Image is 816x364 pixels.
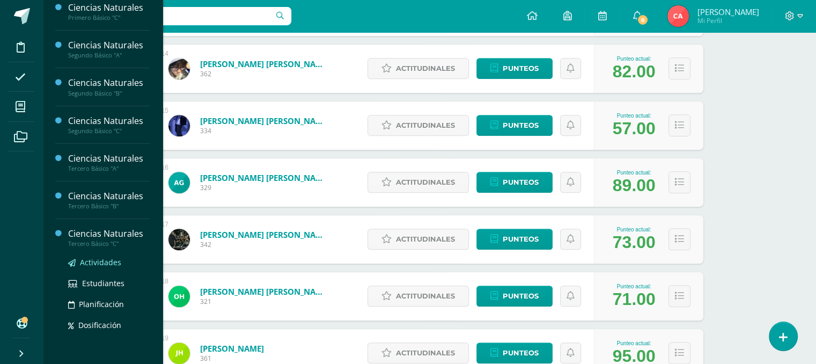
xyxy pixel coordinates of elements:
[168,343,190,364] img: 5f92132bacc7e5a6d0e35eaa22b2a969.png
[367,172,469,193] a: Actitudinales
[68,298,150,310] a: Planificación
[503,229,539,249] span: Punteos
[613,170,656,176] div: Punteo actual:
[613,119,656,139] div: 57.00
[68,90,150,97] div: Segundo Básico "B"
[168,58,190,79] img: d56d12d4ef4ae00777b4bb0b6110c160.png
[68,256,150,268] a: Actividades
[637,14,649,26] span: 8
[367,343,469,363] a: Actitudinales
[200,69,329,78] span: 362
[80,257,121,267] span: Actividades
[200,126,329,135] span: 334
[161,221,168,228] div: 17
[613,176,656,195] div: 89.00
[503,286,539,306] span: Punteos
[200,59,329,69] a: [PERSON_NAME] [PERSON_NAME]
[161,334,168,342] div: 19
[68,319,150,331] a: Dosificación
[396,343,455,363] span: Actitudinales
[68,39,150,52] div: Ciencias Naturales
[68,228,150,247] a: Ciencias NaturalesTercero Básico "C"
[68,190,150,202] div: Ciencias Naturales
[396,115,455,135] span: Actitudinales
[396,59,455,78] span: Actitudinales
[476,229,553,250] a: Punteos
[200,240,329,249] span: 342
[503,343,539,363] span: Punteos
[503,172,539,192] span: Punteos
[367,286,469,307] a: Actitudinales
[476,115,553,136] a: Punteos
[68,152,150,172] a: Ciencias NaturalesTercero Básico "A"
[613,62,656,82] div: 82.00
[68,190,150,210] a: Ciencias NaturalesTercero Básico "B"
[396,229,455,249] span: Actitudinales
[613,289,656,309] div: 71.00
[68,2,150,21] a: Ciencias NaturalesPrimero Básico "C"
[161,278,168,285] div: 18
[68,39,150,59] a: Ciencias NaturalesSegundo Básico "A"
[68,2,150,14] div: Ciencias Naturales
[613,283,656,289] div: Punteo actual:
[50,7,291,25] input: Busca un usuario...
[68,165,150,172] div: Tercero Básico "A"
[200,354,264,363] span: 361
[68,14,150,21] div: Primero Básico "C"
[613,113,656,119] div: Punteo actual:
[68,202,150,210] div: Tercero Básico "B"
[200,286,329,297] a: [PERSON_NAME] [PERSON_NAME]
[503,115,539,135] span: Punteos
[613,56,656,62] div: Punteo actual:
[667,5,689,27] img: 1595d55a01a9df92a2b7a1c66a1479be.png
[613,232,656,252] div: 73.00
[68,52,150,59] div: Segundo Básico "A"
[68,77,150,97] a: Ciencias NaturalesSegundo Básico "B"
[697,6,759,17] span: [PERSON_NAME]
[68,115,150,127] div: Ciencias Naturales
[161,107,168,114] div: 15
[367,229,469,250] a: Actitudinales
[161,164,168,171] div: 16
[68,127,150,135] div: Segundo Básico "C"
[168,172,190,193] img: 637d50e0bd3eac29d38351931bca37ee.png
[68,240,150,247] div: Tercero Básico "C"
[200,183,329,192] span: 329
[396,286,455,306] span: Actitudinales
[168,286,190,307] img: 6a3b627ac9ccedb98f1ab1295e1d2bb0.png
[82,278,124,288] span: Estudiantes
[68,228,150,240] div: Ciencias Naturales
[200,115,329,126] a: [PERSON_NAME] [PERSON_NAME]
[68,77,150,89] div: Ciencias Naturales
[68,115,150,135] a: Ciencias NaturalesSegundo Básico "C"
[613,340,656,346] div: Punteo actual:
[200,229,329,240] a: [PERSON_NAME] [PERSON_NAME]
[200,297,329,306] span: 321
[476,286,553,307] a: Punteos
[68,152,150,165] div: Ciencias Naturales
[697,16,759,25] span: Mi Perfil
[78,320,121,330] span: Dosificación
[200,172,329,183] a: [PERSON_NAME] [PERSON_NAME]
[367,115,469,136] a: Actitudinales
[503,59,539,78] span: Punteos
[161,50,168,57] div: 14
[476,172,553,193] a: Punteos
[79,299,124,309] span: Planificación
[168,229,190,250] img: 7aa2ba99e397fbeacc34c6337edab6bb.png
[367,58,469,79] a: Actitudinales
[200,343,264,354] a: [PERSON_NAME]
[476,58,553,79] a: Punteos
[476,343,553,363] a: Punteos
[168,115,190,136] img: a5f1e75821bd17d4b221bee84600df1c.png
[68,277,150,289] a: Estudiantes
[396,172,455,192] span: Actitudinales
[613,227,656,232] div: Punteo actual:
